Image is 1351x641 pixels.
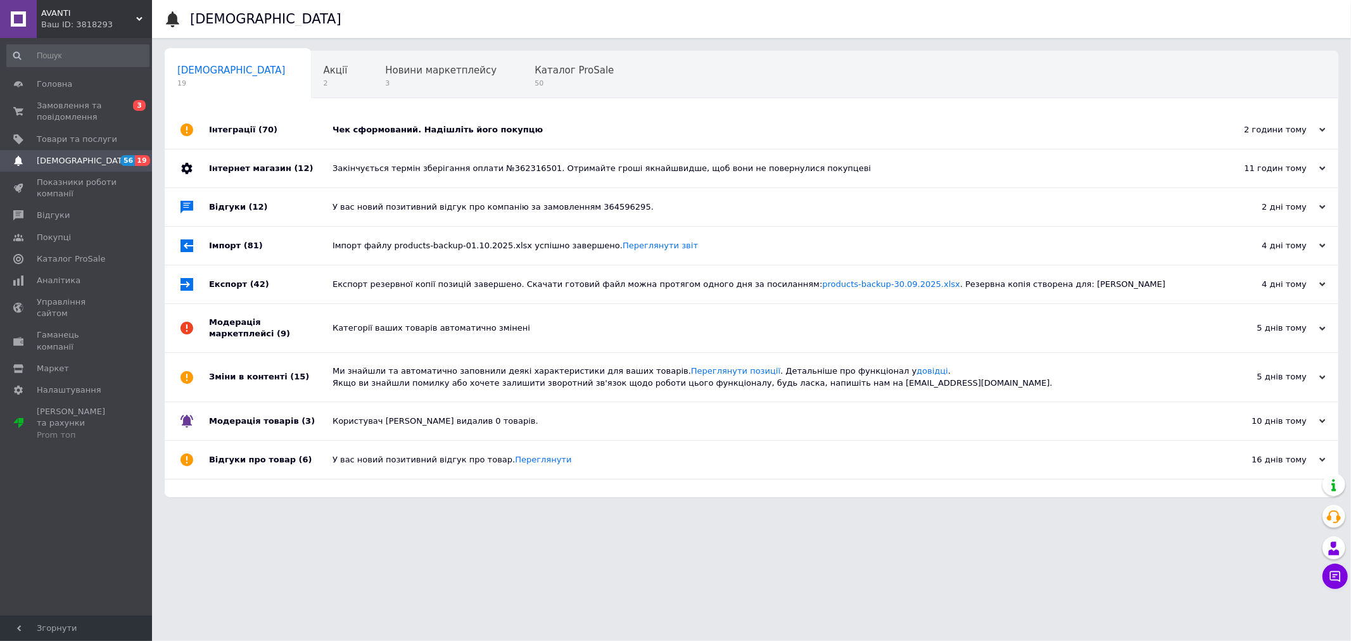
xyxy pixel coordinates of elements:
[37,134,117,145] span: Товари та послуги
[1199,124,1326,136] div: 2 години тому
[1199,163,1326,174] div: 11 годин тому
[37,155,130,167] span: [DEMOGRAPHIC_DATA]
[1199,371,1326,383] div: 5 днів тому
[822,279,960,289] a: products-backup-30.09.2025.xlsx
[535,79,614,88] span: 50
[37,384,101,396] span: Налаштування
[333,240,1199,251] div: Імпорт файлу products-backup-01.10.2025.xlsx успішно завершено.
[209,149,333,187] div: Інтернет магазин
[209,111,333,149] div: Інтеграції
[691,366,780,376] a: Переглянути позиції
[37,253,105,265] span: Каталог ProSale
[333,124,1199,136] div: Чек сформований. Надішліть його покупцю
[244,241,263,250] span: (81)
[6,44,149,67] input: Пошук
[250,279,269,289] span: (42)
[37,232,71,243] span: Покупці
[1322,564,1348,589] button: Чат з покупцем
[333,163,1199,174] div: Закінчується термін зберігання оплати №362316501. Отримайте гроші якнайшвидше, щоб вони не поверн...
[37,177,117,200] span: Показники роботи компанії
[209,402,333,440] div: Модерація товарів
[41,8,136,19] span: AVANTI
[37,429,117,441] div: Prom топ
[333,279,1199,290] div: Експорт резервної копії позицій завершено. Скачати готовий файл можна протягом одного дня за поси...
[37,329,117,352] span: Гаманець компанії
[37,363,69,374] span: Маркет
[133,100,146,111] span: 3
[1199,454,1326,466] div: 16 днів тому
[623,241,698,250] a: Переглянути звіт
[249,202,268,212] span: (12)
[1199,201,1326,213] div: 2 дні тому
[190,11,341,27] h1: [DEMOGRAPHIC_DATA]
[299,455,312,464] span: (6)
[324,79,348,88] span: 2
[917,366,948,376] a: довідці
[177,79,286,88] span: 19
[258,125,277,134] span: (70)
[37,275,80,286] span: Аналітика
[324,65,348,76] span: Акції
[385,65,497,76] span: Новини маркетплейсу
[209,227,333,265] div: Імпорт
[1199,416,1326,427] div: 10 днів тому
[209,304,333,352] div: Модерація маркетплейсі
[209,265,333,303] div: Експорт
[385,79,497,88] span: 3
[333,322,1199,334] div: Категорії ваших товарів автоматично змінені
[1199,322,1326,334] div: 5 днів тому
[41,19,152,30] div: Ваш ID: 3818293
[301,416,315,426] span: (3)
[1199,240,1326,251] div: 4 дні тому
[290,372,309,381] span: (15)
[535,65,614,76] span: Каталог ProSale
[120,155,135,166] span: 56
[277,329,290,338] span: (9)
[37,79,72,90] span: Головна
[333,454,1199,466] div: У вас новий позитивний відгук про товар.
[515,455,571,464] a: Переглянути
[294,163,313,173] span: (12)
[333,416,1199,427] div: Користувач [PERSON_NAME] видалив 0 товарів.
[37,296,117,319] span: Управління сайтом
[37,210,70,221] span: Відгуки
[209,188,333,226] div: Відгуки
[135,155,149,166] span: 19
[209,353,333,401] div: Зміни в контенті
[209,441,333,479] div: Відгуки про товар
[333,365,1199,388] div: Ми знайшли та автоматично заповнили деякі характеристики для ваших товарів. . Детальніше про функ...
[333,201,1199,213] div: У вас новий позитивний відгук про компанію за замовленням 364596295.
[177,65,286,76] span: [DEMOGRAPHIC_DATA]
[37,100,117,123] span: Замовлення та повідомлення
[37,406,117,441] span: [PERSON_NAME] та рахунки
[1199,279,1326,290] div: 4 дні тому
